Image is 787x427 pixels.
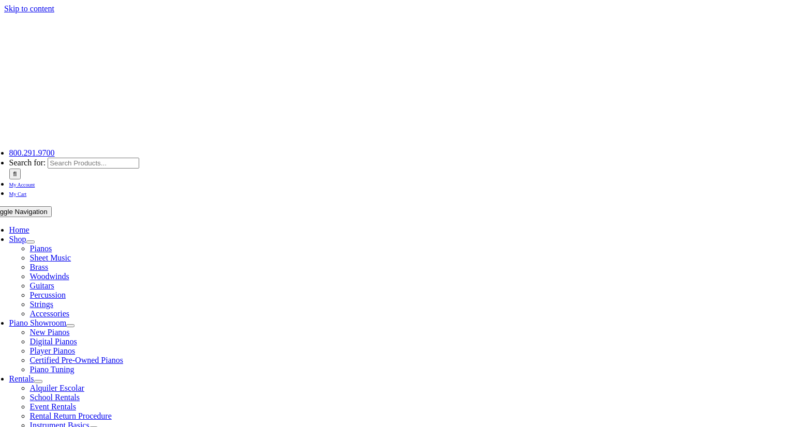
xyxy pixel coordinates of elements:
a: Rental Return Procedure [30,411,112,420]
a: Piano Showroom [9,318,67,327]
input: Search Products... [48,158,139,169]
a: Brass [30,263,49,271]
a: Pianos [30,244,52,253]
a: My Account [9,179,35,188]
a: 800.291.9700 [9,148,55,157]
a: Alquiler Escolar [30,384,84,392]
a: Rentals [9,374,34,383]
a: Home [9,225,29,234]
a: Skip to content [4,4,54,13]
a: Shop [9,235,26,243]
a: Digital Pianos [30,337,77,346]
button: Open submenu of Shop [26,240,35,243]
a: Certified Pre-Owned Pianos [30,356,123,364]
a: School Rentals [30,393,80,402]
a: Strings [30,300,53,309]
a: Percussion [30,291,66,299]
a: Piano Tuning [30,365,75,374]
a: My Cart [9,189,27,197]
span: Search for: [9,158,46,167]
button: Open submenu of Piano Showroom [66,324,75,327]
a: New Pianos [30,328,70,337]
a: Woodwinds [30,272,69,281]
span: My Cart [9,191,27,197]
a: Event Rentals [30,402,76,411]
a: Guitars [30,281,54,290]
a: Accessories [30,309,69,318]
button: Open submenu of Rentals [34,380,42,383]
a: Player Pianos [30,346,76,355]
input: Search [9,169,21,179]
span: My Account [9,182,35,188]
a: Sheet Music [30,253,71,262]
